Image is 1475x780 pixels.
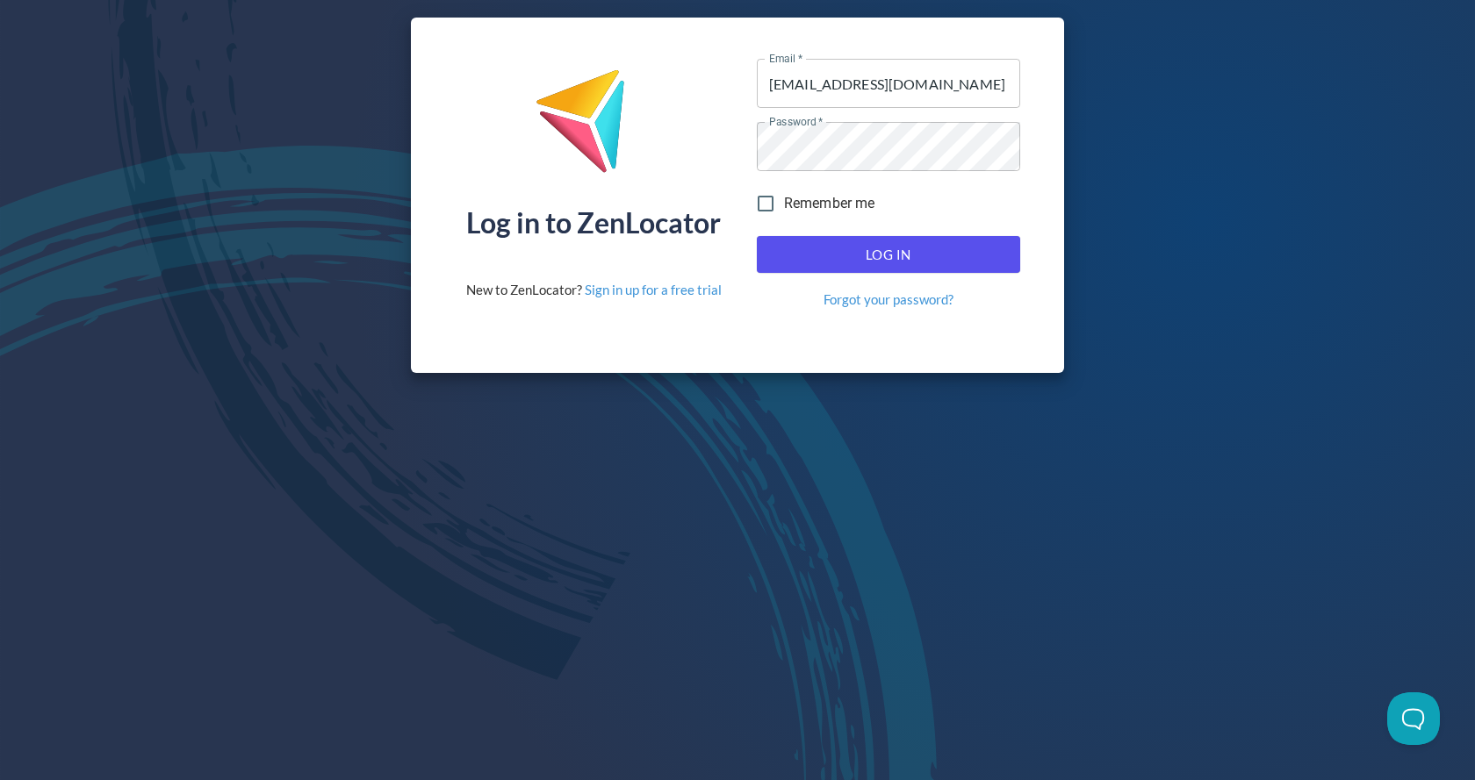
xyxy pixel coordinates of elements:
div: Log in to ZenLocator [466,209,721,237]
button: Log In [757,236,1020,273]
a: Sign in up for a free trial [585,282,722,297]
input: name@company.com [757,59,1020,108]
iframe: Toggle Customer Support [1387,692,1440,745]
span: Remember me [784,193,875,214]
div: New to ZenLocator? [466,281,722,299]
span: Log In [776,243,1001,266]
a: Forgot your password? [824,290,953,309]
img: ZenLocator [535,68,652,187]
